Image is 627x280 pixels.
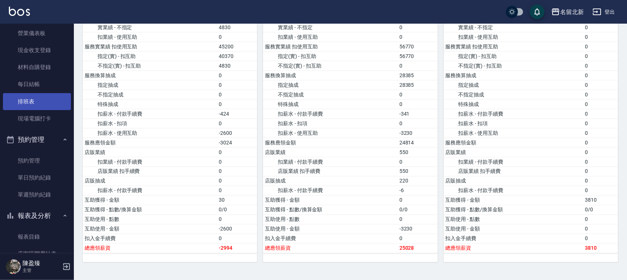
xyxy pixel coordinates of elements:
[398,195,438,205] td: 0
[398,42,438,51] td: 56770
[444,32,583,42] td: 扣業績 - 使用互助
[398,147,438,157] td: 550
[9,7,30,16] img: Logo
[583,234,618,243] td: 0
[398,23,438,32] td: 0
[6,259,21,274] img: Person
[583,51,618,61] td: 0
[263,195,398,205] td: 互助獲得 - 金額
[3,93,71,110] a: 排班表
[217,195,258,205] td: 30
[548,4,587,20] button: 名留北新
[3,206,71,225] button: 報表及分析
[263,176,398,186] td: 店販抽成
[217,243,258,253] td: -2994
[263,167,398,176] td: 店販業績 扣手續費
[3,130,71,149] button: 預約管理
[398,99,438,109] td: 0
[263,61,398,71] td: 不指定(實) - 扣互助
[83,99,217,109] td: 特殊抽成
[398,128,438,138] td: -3230
[444,90,583,99] td: 不指定抽成
[398,243,438,253] td: 25028
[217,176,258,186] td: 0
[590,5,618,19] button: 登出
[217,215,258,224] td: 0
[583,157,618,167] td: 0
[444,119,583,128] td: 扣薪水 - 扣項
[398,157,438,167] td: 0
[217,51,258,61] td: 40370
[583,109,618,119] td: 0
[583,224,618,234] td: 0
[398,176,438,186] td: 220
[83,205,217,215] td: 互助獲得 - 點數/換算金額
[398,61,438,71] td: 0
[83,157,217,167] td: 扣業績 - 付款手續費
[217,71,258,80] td: 0
[3,76,71,93] a: 每日結帳
[3,186,71,203] a: 單週預約紀錄
[217,80,258,90] td: 0
[263,128,398,138] td: 扣薪水 - 使用互助
[444,215,583,224] td: 互助使用 - 點數
[444,51,583,61] td: 指定(實) - 扣互助
[583,186,618,195] td: 0
[583,205,618,215] td: 0/0
[217,119,258,128] td: 0
[83,71,217,80] td: 服務換算抽成
[398,167,438,176] td: 550
[83,167,217,176] td: 店販業績 扣手續費
[444,176,583,186] td: 店販抽成
[3,42,71,59] a: 現金收支登錄
[583,80,618,90] td: 0
[263,205,398,215] td: 互助獲得 - 點數/換算金額
[83,195,217,205] td: 互助獲得 - 金額
[583,195,618,205] td: 3810
[583,71,618,80] td: 0
[263,157,398,167] td: 扣業績 - 付款手續費
[263,224,398,234] td: 互助使用 - 金額
[3,169,71,186] a: 單日預約紀錄
[217,90,258,99] td: 0
[3,228,71,245] a: 報表目錄
[263,42,398,51] td: 服務實業績 扣使用互助
[583,99,618,109] td: 0
[217,23,258,32] td: 4830
[263,23,398,32] td: 實業績 - 不指定
[583,32,618,42] td: 0
[583,23,618,32] td: 0
[83,215,217,224] td: 互助使用 - 點數
[583,147,618,157] td: 0
[530,4,545,19] button: save
[83,32,217,42] td: 扣業績 - 使用互助
[583,167,618,176] td: 0
[83,147,217,157] td: 店販業績
[583,215,618,224] td: 0
[3,59,71,76] a: 材料自購登錄
[217,128,258,138] td: -2600
[3,245,71,262] a: 店家區間累計表
[444,195,583,205] td: 互助獲得 - 金額
[23,260,60,267] h5: 陳盈臻
[263,90,398,99] td: 不指定抽成
[217,32,258,42] td: 0
[444,167,583,176] td: 店販業績 扣手續費
[263,71,398,80] td: 服務換算抽成
[583,119,618,128] td: 0
[444,224,583,234] td: 互助使用 - 金額
[444,71,583,80] td: 服務換算抽成
[444,99,583,109] td: 特殊抽成
[583,138,618,147] td: 0
[263,234,398,243] td: 扣入金手續費
[83,119,217,128] td: 扣薪水 - 扣項
[263,80,398,90] td: 指定抽成
[560,7,584,17] div: 名留北新
[83,243,217,253] td: 總應領薪資
[83,234,217,243] td: 扣入金手續費
[398,32,438,42] td: 0
[583,128,618,138] td: 0
[217,167,258,176] td: 0
[444,234,583,243] td: 扣入金手續費
[217,147,258,157] td: 0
